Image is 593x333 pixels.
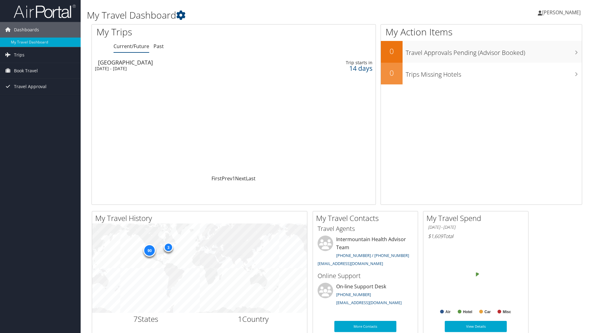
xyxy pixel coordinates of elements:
span: 7 [133,314,138,324]
a: [PHONE_NUMBER] [336,292,371,297]
text: Hotel [463,310,472,314]
a: View Details [445,321,507,332]
div: 14 days [309,65,372,71]
a: Past [154,43,164,50]
div: [GEOGRAPHIC_DATA] [98,60,274,65]
span: Travel Approval [14,79,47,94]
li: Intermountain Health Advisor Team [314,236,416,269]
span: $1,609 [428,233,443,240]
h2: 0 [381,68,403,78]
span: Book Travel [14,63,38,79]
h2: My Travel Contacts [316,213,418,223]
a: [EMAIL_ADDRESS][DOMAIN_NAME] [318,261,383,266]
a: Prev [222,175,232,182]
h3: Online Support [318,272,413,280]
div: 90 [143,244,156,257]
a: Last [246,175,256,182]
a: 0Travel Approvals Pending (Advisor Booked) [381,41,582,63]
a: 0Trips Missing Hotels [381,63,582,84]
a: More Contacts [334,321,396,332]
span: [PERSON_NAME] [542,9,581,16]
h1: My Travel Dashboard [87,9,420,22]
h6: Total [428,233,524,240]
li: On-line Support Desk [314,283,416,308]
h1: My Action Items [381,25,582,38]
a: [EMAIL_ADDRESS][DOMAIN_NAME] [336,300,402,305]
span: Dashboards [14,22,39,38]
span: 1 [238,314,242,324]
a: Next [235,175,246,182]
a: First [212,175,222,182]
a: Current/Future [114,43,149,50]
h2: 0 [381,46,403,56]
h2: My Travel History [95,213,307,223]
h2: My Travel Spend [426,213,528,223]
h3: Travel Agents [318,224,413,233]
h3: Trips Missing Hotels [406,67,582,79]
text: Car [484,310,491,314]
div: [DATE] - [DATE] [95,66,270,71]
img: airportal-logo.png [14,4,76,19]
div: Trip starts in [309,60,372,65]
h6: [DATE] - [DATE] [428,224,524,230]
text: Air [445,310,451,314]
a: [PERSON_NAME] [538,3,587,22]
text: Misc [503,310,511,314]
a: 1 [232,175,235,182]
h2: States [97,314,195,324]
span: Trips [14,47,25,63]
h2: Country [204,314,303,324]
h3: Travel Approvals Pending (Advisor Booked) [406,45,582,57]
a: [PHONE_NUMBER] / [PHONE_NUMBER] [336,253,409,258]
div: 3 [164,243,173,252]
h1: My Trips [96,25,253,38]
